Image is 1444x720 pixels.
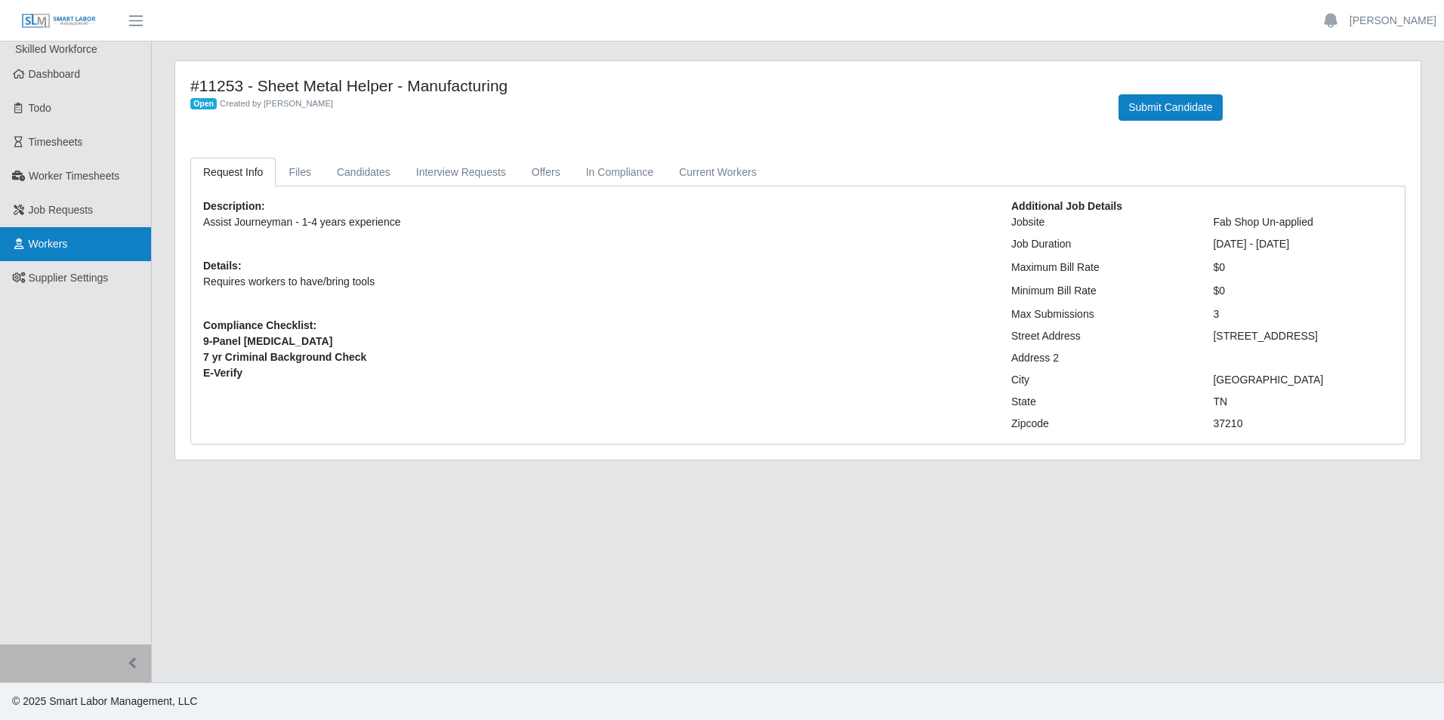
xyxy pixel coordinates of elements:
div: 3 [1202,306,1404,322]
a: Offers [519,158,573,187]
a: Files [276,158,324,187]
span: © 2025 Smart Labor Management, LLC [12,695,197,707]
span: Workers [29,238,68,250]
div: Street Address [1000,328,1202,344]
div: State [1000,394,1202,410]
div: Maximum Bill Rate [1000,260,1202,275]
span: 7 yr Criminal Background Check [203,349,989,365]
a: In Compliance [573,158,667,187]
b: Compliance Checklist: [203,319,316,331]
span: Dashboard [29,68,81,80]
span: 9-Panel [MEDICAL_DATA] [203,334,989,349]
span: Created by [PERSON_NAME] [220,99,333,108]
span: Open [190,98,217,110]
a: Interview Requests [403,158,519,187]
div: [DATE] - [DATE] [1202,236,1404,252]
div: Max Submissions [1000,306,1202,322]
p: Requires workers to have/bring tools [203,274,989,290]
img: SLM Logo [21,13,97,29]
div: Jobsite [1000,214,1202,230]
p: Assist Journeyman - 1-4 years experience [203,214,989,230]
div: Address 2 [1000,350,1202,366]
div: Zipcode [1000,416,1202,432]
a: [PERSON_NAME] [1350,13,1436,29]
div: Job Duration [1000,236,1202,252]
div: 37210 [1202,416,1404,432]
div: TN [1202,394,1404,410]
span: E-Verify [203,365,989,381]
b: Description: [203,200,265,212]
span: Worker Timesheets [29,170,119,182]
div: $0 [1202,283,1404,299]
div: Fab Shop Un-applied [1202,214,1404,230]
div: [GEOGRAPHIC_DATA] [1202,372,1404,388]
span: Todo [29,102,51,114]
a: Request Info [190,158,276,187]
a: Candidates [324,158,403,187]
b: Details: [203,260,242,272]
span: Job Requests [29,204,94,216]
h4: #11253 - Sheet Metal Helper - Manufacturing [190,76,1096,95]
div: $0 [1202,260,1404,275]
b: Additional Job Details [1011,200,1122,212]
span: Supplier Settings [29,272,109,284]
span: Timesheets [29,136,83,148]
div: [STREET_ADDRESS] [1202,328,1404,344]
div: Minimum Bill Rate [1000,283,1202,299]
a: Current Workers [666,158,769,187]
button: Submit Candidate [1118,94,1222,121]
span: Skilled Workforce [15,43,97,55]
div: City [1000,372,1202,388]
